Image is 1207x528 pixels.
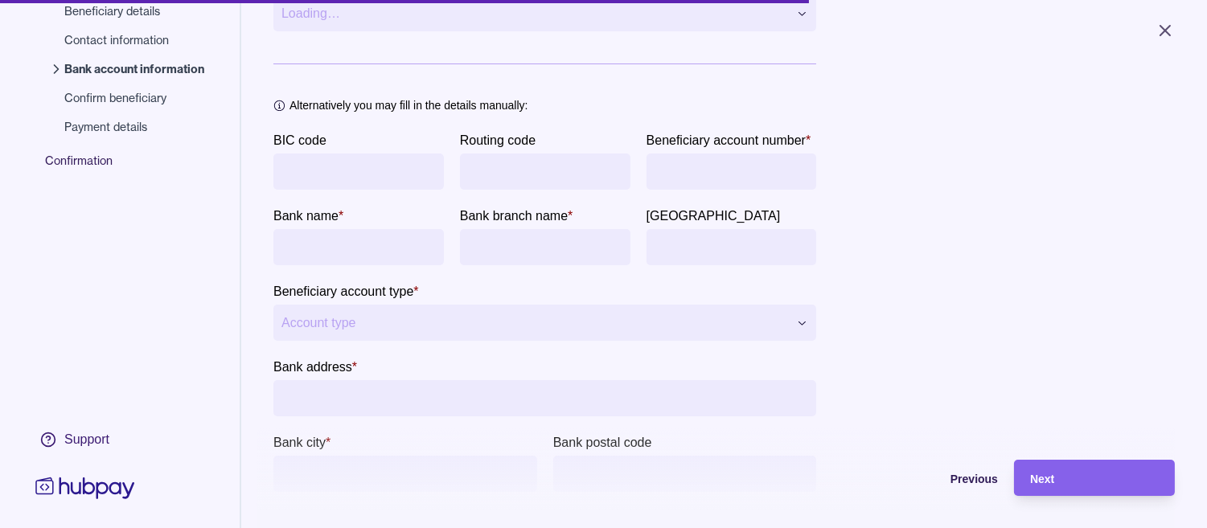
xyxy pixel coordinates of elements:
[64,3,204,19] span: Beneficiary details
[460,206,573,225] label: Bank branch name
[460,209,568,223] p: Bank branch name
[647,206,781,225] label: Bank province
[273,281,419,301] label: Beneficiary account type
[273,508,323,527] label: Country
[273,357,357,376] label: Bank address
[553,436,652,449] p: Bank postal code
[281,229,436,265] input: bankName
[468,229,622,265] input: Bank branch name
[1014,460,1175,496] button: Next
[273,133,326,147] p: BIC code
[273,432,330,452] label: Bank city
[837,460,998,496] button: Previous
[64,431,109,448] div: Support
[64,119,204,135] span: Payment details
[1030,473,1054,485] span: Next
[468,153,622,190] input: Routing code
[289,96,528,114] p: Alternatively you may fill in the details manually:
[655,153,809,190] input: Beneficiary account number
[273,206,343,225] label: Bank name
[561,456,809,492] input: Bank postal code
[273,130,326,149] label: BIC code
[1136,13,1194,48] button: Close
[273,511,318,525] p: Country
[64,32,204,48] span: Contact information
[273,360,352,374] p: Bank address
[647,130,811,149] label: Beneficiary account number
[281,153,436,190] input: BIC code
[64,90,204,106] span: Confirm beneficiary
[273,436,326,449] p: Bank city
[460,130,536,149] label: Routing code
[273,284,413,298] p: Beneficiary account type
[64,61,204,77] span: Bank account information
[655,229,809,265] input: Bank province
[281,456,529,492] input: Bank city
[950,473,998,485] span: Previous
[647,133,806,147] p: Beneficiary account number
[460,133,536,147] p: Routing code
[32,423,138,456] a: Support
[647,209,781,223] p: [GEOGRAPHIC_DATA]
[281,380,808,416] input: Bank address
[273,209,339,223] p: Bank name
[45,153,220,182] span: Confirmation
[553,432,652,452] label: Bank postal code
